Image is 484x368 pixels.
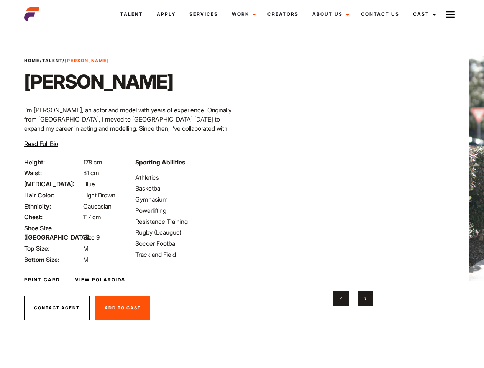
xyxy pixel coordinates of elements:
img: cropped-aefm-brand-fav-22-square.png [24,7,39,22]
a: Print Card [24,276,60,283]
span: 178 cm [83,158,102,166]
span: Top Size: [24,244,82,253]
li: Powerlifting [135,206,237,215]
li: Resistance Training [135,217,237,226]
li: Track and Field [135,250,237,259]
span: [MEDICAL_DATA]: [24,179,82,189]
span: / / [24,58,109,64]
span: Caucasian [83,202,112,210]
span: M [83,256,89,263]
img: Burger icon [446,10,455,19]
button: Contact Agent [24,296,90,321]
a: View Polaroids [75,276,125,283]
h1: [PERSON_NAME] [24,70,173,93]
span: Chest: [24,212,82,222]
video: Your browser does not support the video tag. [260,49,446,281]
span: Bottom Size: [24,255,82,264]
span: Shoe Size ([GEOGRAPHIC_DATA]): [24,223,82,242]
span: Previous [340,294,342,302]
span: Ethnicity: [24,202,82,211]
a: Talent [113,4,150,25]
a: Talent [42,58,62,63]
li: Gymnasium [135,195,237,204]
span: Height: [24,158,82,167]
a: Work [225,4,261,25]
span: Waist: [24,168,82,177]
a: About Us [305,4,354,25]
a: Apply [150,4,182,25]
button: Add To Cast [95,296,150,321]
strong: [PERSON_NAME] [65,58,109,63]
span: Light Brown [83,191,115,199]
span: Blue [83,180,95,188]
strong: Sporting Abilities [135,158,185,166]
p: I’m [PERSON_NAME], an actor and model with years of experience. Originally from [GEOGRAPHIC_DATA]... [24,105,238,170]
span: 117 cm [83,213,101,221]
span: Read Full Bio [24,140,58,148]
li: Basketball [135,184,237,193]
li: Rugby (Leaugue) [135,228,237,237]
button: Read Full Bio [24,139,58,148]
span: 81 cm [83,169,99,177]
a: Contact Us [354,4,406,25]
span: Hair Color: [24,191,82,200]
li: Athletics [135,173,237,182]
span: Size 9 [83,233,100,241]
span: Add To Cast [105,305,141,310]
a: Cast [406,4,441,25]
a: Home [24,58,40,63]
li: Soccer Football [135,239,237,248]
a: Services [182,4,225,25]
span: M [83,245,89,252]
a: Creators [261,4,305,25]
span: Next [364,294,366,302]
